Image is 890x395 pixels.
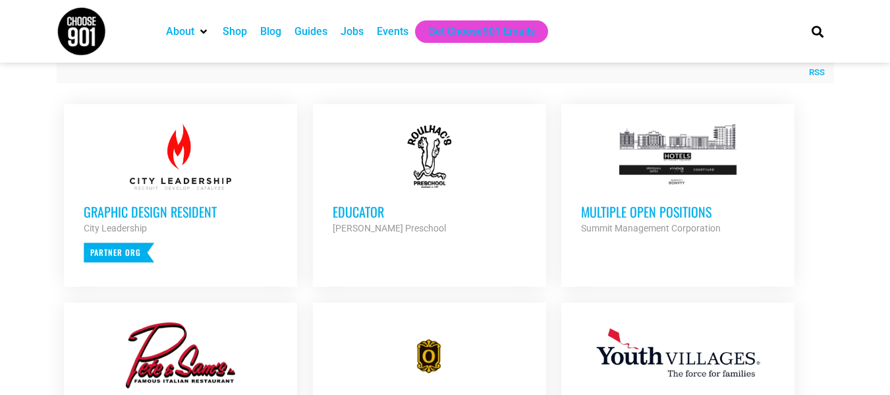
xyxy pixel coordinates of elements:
[802,66,825,79] a: RSS
[313,104,546,256] a: Educator [PERSON_NAME] Preschool
[223,24,247,40] a: Shop
[561,104,794,256] a: Multiple Open Positions Summit Management Corporation
[377,24,408,40] a: Events
[159,20,789,43] nav: Main nav
[806,20,828,42] div: Search
[333,223,446,233] strong: [PERSON_NAME] Preschool
[428,24,535,40] a: Get Choose901 Emails
[581,203,775,220] h3: Multiple Open Positions
[333,203,526,220] h3: Educator
[581,223,721,233] strong: Summit Management Corporation
[84,203,277,220] h3: Graphic Design Resident
[341,24,364,40] a: Jobs
[166,24,194,40] a: About
[159,20,216,43] div: About
[64,104,297,282] a: Graphic Design Resident City Leadership Partner Org
[294,24,327,40] a: Guides
[260,24,281,40] a: Blog
[84,243,154,262] p: Partner Org
[84,223,147,233] strong: City Leadership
